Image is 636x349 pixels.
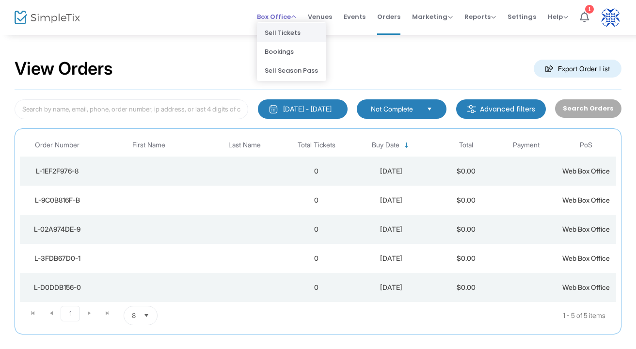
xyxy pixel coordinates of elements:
div: 9/24/2025 [349,195,434,205]
span: Buy Date [372,141,399,149]
div: L-02A974DE-9 [22,224,93,234]
m-button: Export Order List [534,60,621,78]
span: Page 1 [61,306,80,321]
div: L-3FDB67D0-1 [22,254,93,263]
input: Search by name, email, phone, order number, ip address, or last 4 digits of card [15,99,248,119]
span: Web Box Office [562,196,610,204]
span: Web Box Office [562,167,610,175]
img: filter [467,104,477,114]
span: Help [548,12,568,21]
span: Payment [513,141,540,149]
button: Select [423,104,436,114]
span: First Name [132,141,165,149]
td: 0 [286,273,347,302]
span: Not Complete [371,104,419,114]
li: Sell Tickets [257,23,326,42]
m-button: Advanced filters [456,99,546,119]
span: Settings [508,4,536,29]
td: $0.00 [436,215,496,244]
td: $0.00 [436,273,496,302]
span: Orders [377,4,400,29]
td: $0.00 [436,244,496,273]
td: 0 [286,244,347,273]
span: Sortable [403,142,411,149]
th: Total [436,134,496,157]
div: 9/22/2025 [349,283,434,292]
td: 0 [286,157,347,186]
button: [DATE] - [DATE] [258,99,348,119]
span: Reports [464,12,496,21]
td: 0 [286,186,347,215]
th: Total Tickets [286,134,347,157]
div: [DATE] - [DATE] [283,104,332,114]
img: monthly [269,104,278,114]
span: Events [344,4,366,29]
div: 1 [585,5,594,14]
div: L-1EF2F976-8 [22,166,93,176]
td: $0.00 [436,186,496,215]
div: Data table [20,134,616,302]
span: PoS [580,141,592,149]
li: Sell Season Pass [257,61,326,80]
div: 9/24/2025 [349,224,434,234]
button: Select [140,306,153,325]
kendo-pager-info: 1 - 5 of 5 items [254,306,605,325]
span: Box Office [257,12,296,21]
span: Web Box Office [562,283,610,291]
span: Web Box Office [562,254,610,262]
div: L-D0DDB156-0 [22,283,93,292]
div: 9/24/2025 [349,166,434,176]
h2: View Orders [15,58,113,79]
span: Web Box Office [562,225,610,233]
td: 0 [286,215,347,244]
li: Bookings [257,42,326,61]
div: 9/24/2025 [349,254,434,263]
span: Marketing [412,12,453,21]
span: Order Number [35,141,79,149]
div: L-9C0B816F-B [22,195,93,205]
span: Last Name [228,141,261,149]
span: 8 [132,311,136,320]
span: Venues [308,4,332,29]
td: $0.00 [436,157,496,186]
